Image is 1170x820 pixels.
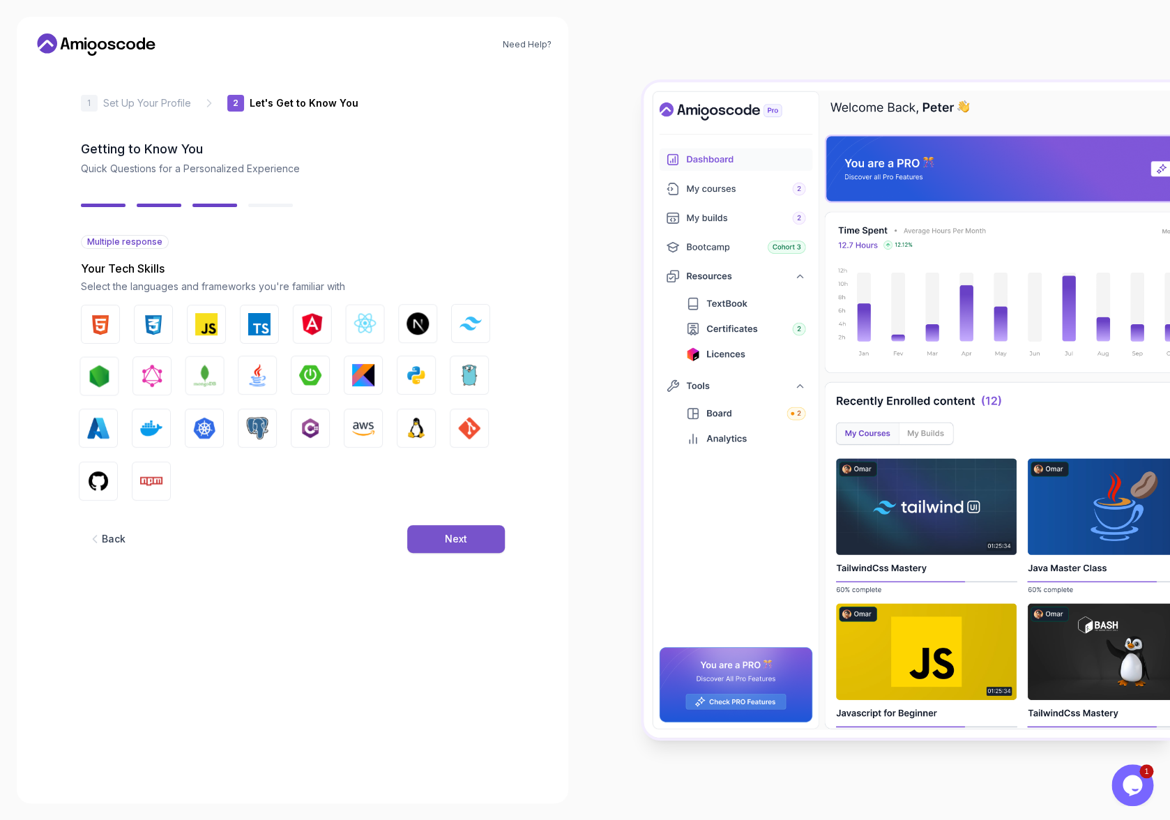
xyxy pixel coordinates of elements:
[142,313,165,335] img: CSS
[344,409,383,448] button: AWS
[233,99,238,107] p: 2
[185,409,224,448] button: Kubernetes
[450,356,489,395] button: Go
[238,356,277,395] button: Java
[644,82,1170,738] img: Amigoscode Dashboard
[248,313,270,335] img: TypeScript
[292,305,331,344] button: Angular
[450,409,489,448] button: GIT
[140,470,162,492] img: Npm
[450,304,489,343] button: Tailwind CSS
[195,313,217,335] img: JavaScript
[397,409,436,448] button: Linux
[88,365,110,387] img: Node.js
[246,364,268,386] img: Java
[193,365,215,387] img: MongoDB
[81,260,505,277] p: Your Tech Skills
[87,470,109,492] img: GitHub
[186,305,225,344] button: JavaScript
[87,417,109,439] img: Azure
[193,417,215,439] img: Kubernetes
[458,364,480,386] img: Go
[407,525,505,553] button: Next
[134,305,173,344] button: CSS
[141,365,163,387] img: GraphQL
[398,304,437,343] button: Next.js
[140,417,162,439] img: Docker
[291,356,330,395] button: Spring Boot
[405,364,427,386] img: Python
[81,139,505,159] h2: Getting to Know You
[103,96,191,110] p: Set Up Your Profile
[354,312,376,335] img: React.js
[407,312,429,335] img: Next.js
[345,304,384,343] button: React.js
[445,532,467,546] div: Next
[79,462,118,501] button: GitHub
[132,356,172,395] button: GraphQL
[344,356,383,395] button: Kotlin
[33,33,159,56] a: Home link
[238,409,277,448] button: PostgreSQL
[79,356,119,395] button: Node.js
[102,532,126,546] div: Back
[405,417,427,439] img: Linux
[81,305,120,344] button: HTML
[299,417,321,439] img: C#
[81,162,505,176] p: Quick Questions for a Personalized Experience
[132,462,171,501] button: Npm
[185,356,224,395] button: MongoDB
[246,417,268,439] img: PostgreSQL
[503,39,552,50] a: Need Help?
[87,236,162,248] span: Multiple response
[1111,764,1156,806] iframe: chat widget
[81,525,132,553] button: Back
[291,409,330,448] button: C#
[352,364,374,386] img: Kotlin
[397,356,436,395] button: Python
[239,305,278,344] button: TypeScript
[132,409,171,448] button: Docker
[301,313,323,335] img: Angular
[352,417,374,439] img: AWS
[87,99,91,107] p: 1
[458,417,480,439] img: GIT
[89,313,112,335] img: HTML
[459,317,481,330] img: Tailwind CSS
[81,280,505,294] p: Select the languages and frameworks you're familiar with
[299,364,321,386] img: Spring Boot
[250,96,358,110] p: Let's Get to Know You
[79,409,118,448] button: Azure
